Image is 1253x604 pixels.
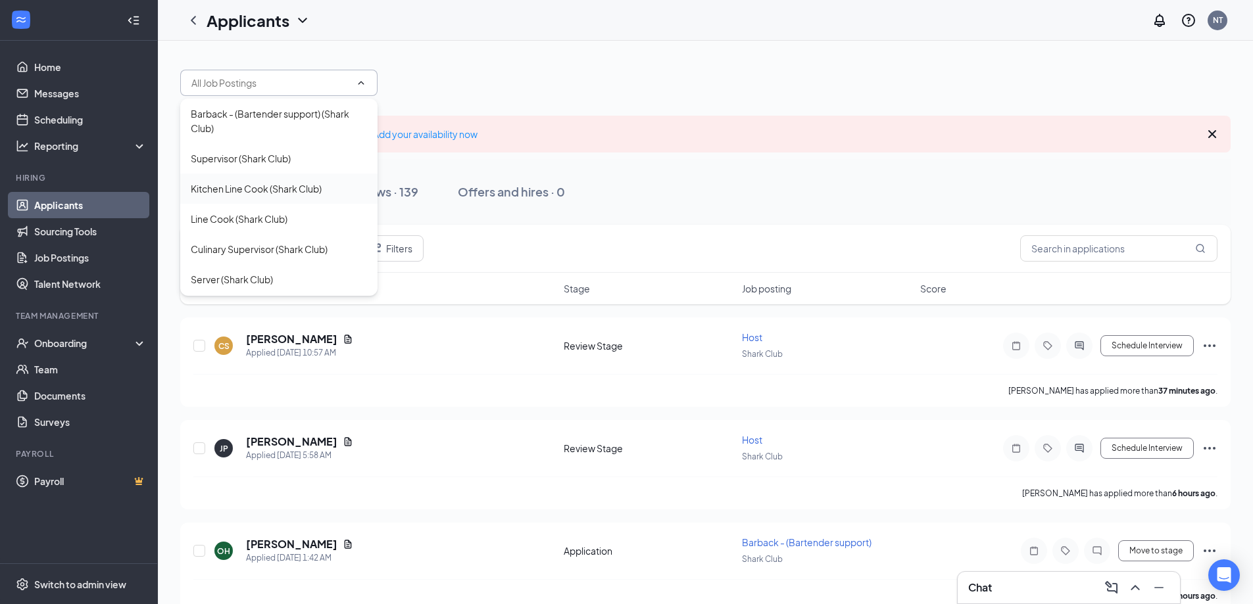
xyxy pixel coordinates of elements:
b: 37 minutes ago [1158,386,1216,396]
div: Applied [DATE] 1:42 AM [246,551,353,565]
div: Switch to admin view [34,578,126,591]
svg: ChevronDown [295,12,310,28]
div: OH [217,546,230,557]
svg: ChatInactive [1089,546,1105,556]
span: Stage [564,282,590,295]
a: Applicants [34,192,147,218]
svg: Note [1026,546,1042,556]
button: Schedule Interview [1100,335,1194,356]
div: Server (Shark Club) [191,272,273,287]
svg: UserCheck [16,337,29,350]
div: Payroll [16,448,144,459]
svg: Collapse [127,14,140,27]
svg: Document [343,539,353,549]
div: Onboarding [34,337,135,350]
div: Culinary Supervisor (Shark Club) [191,242,328,256]
div: JP [220,443,228,454]
a: Talent Network [34,271,147,297]
svg: Settings [16,578,29,591]
input: All Job Postings [191,76,351,90]
a: Messages [34,80,147,106]
div: Line Cook (Shark Club) [191,212,287,226]
a: Team [34,356,147,383]
p: [PERSON_NAME] has applied more than . [1008,385,1217,396]
svg: Tag [1040,443,1056,453]
svg: Note [1008,443,1024,453]
span: Shark Club [742,349,783,359]
a: Surveys [34,409,147,435]
svg: Tag [1040,340,1056,351]
svg: Ellipses [1202,338,1217,354]
div: Review Stage [564,442,734,455]
span: Job posting [742,282,791,295]
button: Move to stage [1118,540,1194,561]
button: ComposeMessage [1101,577,1122,598]
svg: Document [343,436,353,447]
svg: WorkstreamLogo [14,13,28,26]
a: Job Postings [34,244,147,271]
a: Scheduling [34,106,147,133]
svg: ActiveChat [1071,443,1087,453]
a: Documents [34,383,147,409]
button: Filter Filters [356,235,424,262]
svg: ChevronLeft [185,12,201,28]
span: Score [920,282,946,295]
svg: Ellipses [1202,440,1217,456]
svg: Note [1008,340,1024,351]
input: Search in applications [1020,235,1217,262]
svg: ChevronUp [1127,580,1143,595]
div: Supervisor (Shark Club) [191,151,291,166]
svg: ActiveChat [1071,340,1087,351]
svg: ChevronUp [356,78,366,88]
a: Home [34,54,147,80]
div: Open Intercom Messenger [1208,559,1240,591]
button: ChevronUp [1125,577,1146,598]
svg: Notifications [1152,12,1167,28]
svg: Analysis [16,139,29,152]
h5: [PERSON_NAME] [246,332,337,346]
svg: Document [343,334,353,344]
a: Add your availability now [373,128,478,140]
div: Application [564,544,734,557]
svg: Cross [1204,126,1220,142]
div: Reporting [34,139,147,152]
a: Sourcing Tools [34,218,147,244]
div: Offers and hires · 0 [458,183,565,200]
div: Barback - (Bartender support) (Shark Club) [191,106,367,135]
svg: Minimize [1151,580,1167,595]
div: Kitchen Line Cook (Shark Club) [191,181,322,196]
a: PayrollCrown [34,468,147,494]
svg: QuestionInfo [1181,12,1196,28]
button: Minimize [1148,577,1169,598]
button: Schedule Interview [1100,438,1194,459]
div: Applied [DATE] 10:57 AM [246,346,353,360]
span: Barback - (Bartender support) [742,536,872,548]
span: Host [742,331,762,343]
div: CS [218,340,230,352]
svg: ComposeMessage [1104,580,1119,595]
span: Host [742,434,762,446]
h5: [PERSON_NAME] [246,537,337,551]
svg: MagnifyingGlass [1195,243,1206,254]
span: Shark Club [742,452,783,461]
div: Hiring [16,172,144,183]
div: NT [1213,14,1223,26]
div: Applied [DATE] 5:58 AM [246,449,353,462]
span: Shark Club [742,554,783,564]
div: Team Management [16,310,144,321]
b: 10 hours ago [1167,591,1216,601]
h5: [PERSON_NAME] [246,434,337,449]
h3: Chat [968,580,992,595]
svg: Ellipses [1202,543,1217,559]
svg: Tag [1058,546,1073,556]
h1: Applicants [207,9,289,32]
p: [PERSON_NAME] has applied more than . [1022,488,1217,499]
div: Review Stage [564,339,734,352]
b: 6 hours ago [1172,488,1216,498]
